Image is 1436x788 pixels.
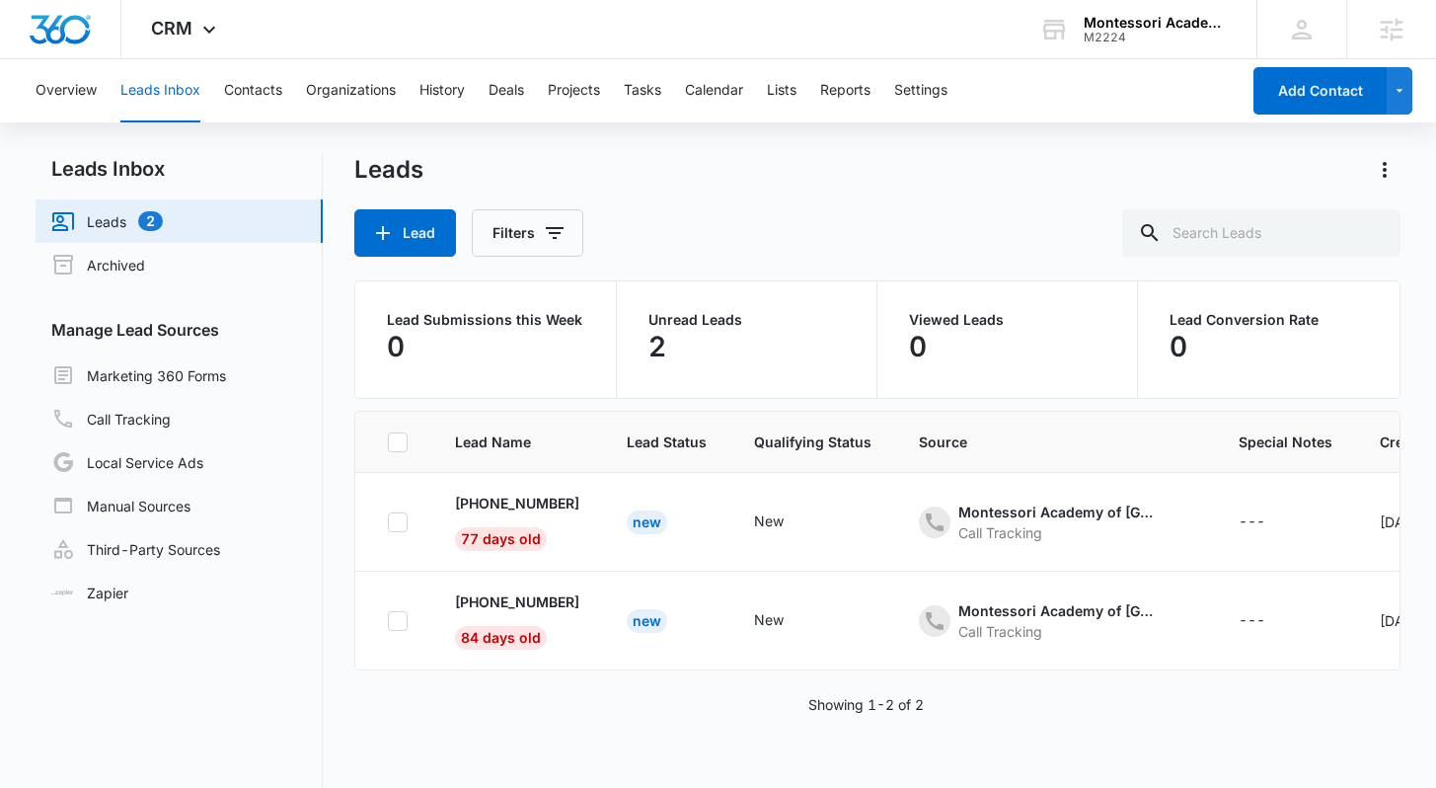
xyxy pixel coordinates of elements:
span: Lead Name [455,432,579,452]
div: - - Select to Edit Field [919,600,1191,642]
div: --- [1239,511,1265,534]
h2: Leads Inbox [36,154,323,184]
div: account name [1084,15,1228,31]
p: Showing 1-2 of 2 [808,694,924,715]
a: New [627,612,667,629]
div: [DATE] [1380,512,1433,532]
span: Source [919,432,1191,452]
div: - - Select to Edit Field [1239,511,1301,534]
span: 84 days old [455,626,547,650]
span: ⊘ [33,130,41,144]
button: Deals [489,59,524,122]
p: [PHONE_NUMBER] [455,493,579,513]
span: CRM [151,18,192,39]
h3: Set up more lead sources [33,15,277,40]
button: History [419,59,465,122]
div: New [627,609,667,633]
div: New [754,511,784,531]
a: Third-Party Sources [51,537,220,561]
span: Special Notes [1239,432,1332,452]
button: Reports [820,59,870,122]
button: Filters [472,209,583,257]
p: You can now set up manual and third-party lead sources, right from the Leads Inbox. [33,50,277,117]
p: 2 [648,331,666,362]
p: Viewed Leads [909,313,1105,327]
a: Marketing 360 Forms [51,363,226,387]
div: - - Select to Edit Field [754,609,819,633]
a: [PHONE_NUMBER]77 days old [455,493,579,547]
button: Lead [354,209,456,257]
a: Learn More [177,121,277,150]
div: New [627,511,667,534]
div: Montessori Academy of [GEOGRAPHIC_DATA][US_STATE] - Content [958,502,1156,522]
h1: Leads [354,155,423,185]
span: Created [1380,432,1433,452]
button: Organizations [306,59,396,122]
button: Actions [1369,154,1400,186]
div: - - Select to Edit Field [754,511,819,534]
div: - - Select to Edit Field [1239,609,1301,633]
p: Unread Leads [648,313,845,327]
a: Leads2 [51,209,163,233]
div: - - Select to Edit Field [919,502,1191,543]
div: [DATE] [1380,610,1433,631]
div: Call Tracking [958,621,1156,642]
button: Calendar [685,59,743,122]
div: --- [1239,609,1265,633]
button: Add Contact [1253,67,1387,115]
h3: Manage Lead Sources [36,318,323,342]
div: New [754,609,784,630]
p: 0 [1170,331,1187,362]
span: 77 days old [455,527,547,551]
a: Local Service Ads [51,450,203,474]
a: Zapier [51,583,128,603]
div: Montessori Academy of [GEOGRAPHIC_DATA][US_STATE] - Social [958,600,1156,621]
a: Hide these tips [33,130,110,144]
a: Call Tracking [51,407,171,431]
button: Leads Inbox [120,59,200,122]
a: [PHONE_NUMBER]84 days old [455,591,579,646]
p: Lead Submissions this Week [387,313,583,327]
p: [PHONE_NUMBER] [455,591,579,612]
p: 0 [387,331,405,362]
span: Lead Status [627,432,707,452]
p: 0 [909,331,927,362]
button: Tasks [624,59,661,122]
div: Call Tracking [958,522,1156,543]
div: account id [1084,31,1228,44]
button: Settings [894,59,947,122]
button: Projects [548,59,600,122]
a: Manual Sources [51,494,190,517]
a: Archived [51,253,145,276]
p: Lead Conversion Rate [1170,313,1367,327]
button: Contacts [224,59,282,122]
input: Search Leads [1122,209,1400,257]
button: Lists [767,59,796,122]
a: New [627,513,667,530]
button: Overview [36,59,97,122]
span: Qualifying Status [754,432,871,452]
